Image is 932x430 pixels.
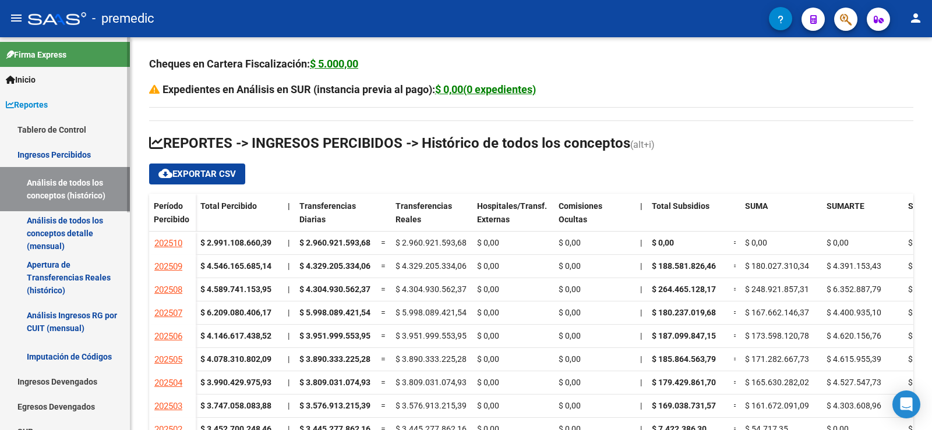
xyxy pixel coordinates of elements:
span: $ 0,00 [908,285,930,294]
span: | [640,201,642,211]
span: | [288,378,290,387]
span: = [381,378,386,387]
span: | [640,308,642,317]
span: $ 173.598.120,78 [745,331,809,340]
span: $ 2.960.921.593,68 [396,238,467,247]
span: = [733,378,738,387]
span: | [288,238,290,247]
span: | [640,238,642,247]
span: $ 0,00 [559,238,581,247]
span: | [288,354,290,364]
span: $ 0,00 [477,285,499,294]
datatable-header-cell: Hospitales/Transf. Externas [472,194,554,243]
span: $ 180.027.310,34 [745,261,809,271]
span: $ 0,00 [652,238,674,247]
span: | [640,401,642,410]
span: 202503 [154,401,182,411]
span: $ 0,00 [827,238,849,247]
span: = [381,261,386,271]
span: $ 3.809.031.074,93 [299,378,370,387]
span: Período Percibido [154,201,189,224]
span: $ 0,00 [559,261,581,271]
span: 202507 [154,308,182,318]
span: = [381,331,386,340]
datatable-header-cell: Comisiones Ocultas [554,194,636,243]
div: Open Intercom Messenger [892,390,920,418]
span: $ 0,00 [908,331,930,340]
strong: $ 6.209.080.406,17 [200,308,271,317]
button: Exportar CSV [149,164,245,184]
span: $ 0,00 [559,285,581,294]
span: | [640,331,642,340]
span: $ 4.527.547,73 [827,378,881,387]
span: $ 188.581.826,46 [652,261,716,271]
span: $ 0,00 [908,378,930,387]
strong: $ 2.991.108.660,39 [200,238,271,247]
span: = [381,308,386,317]
datatable-header-cell: | [636,194,647,243]
datatable-header-cell: Período Percibido [149,194,196,243]
span: $ 2.960.921.593,68 [299,238,370,247]
span: 202505 [154,354,182,365]
strong: $ 3.990.429.975,93 [200,378,271,387]
div: $ 0,00(0 expedientes) [435,81,536,98]
span: | [288,331,290,340]
span: | [288,308,290,317]
span: Transferencias Reales [396,201,452,224]
span: $ 0,00 [559,401,581,410]
span: $ 0,00 [559,378,581,387]
datatable-header-cell: SUMA [740,194,822,243]
span: | [288,261,290,271]
span: $ 5.998.089.421,54 [299,308,370,317]
strong: $ 4.546.165.685,14 [200,261,271,271]
span: | [640,354,642,364]
span: Transferencias Diarias [299,201,356,224]
span: $ 0,00 [559,354,581,364]
span: $ 6.352.887,79 [827,285,881,294]
span: $ 4.303.608,96 [827,401,881,410]
datatable-header-cell: Total Subsidios [647,194,729,243]
span: Total Subsidios [652,201,709,211]
span: $ 0,00 [477,331,499,340]
span: 202510 [154,238,182,248]
span: = [381,285,386,294]
span: | [288,285,290,294]
span: $ 4.391.153,43 [827,261,881,271]
span: Comisiones Ocultas [559,201,602,224]
span: $ 165.630.282,02 [745,378,809,387]
span: Hospitales/Transf. Externas [477,201,547,224]
span: $ 0,00 [559,331,581,340]
span: $ 3.890.333.225,28 [396,354,467,364]
span: | [640,261,642,271]
mat-icon: person [909,11,923,25]
span: = [381,354,386,364]
span: = [381,401,386,410]
span: $ 4.400.935,10 [827,308,881,317]
span: = [733,238,738,247]
span: | [288,201,290,211]
div: $ 5.000,00 [310,56,358,72]
span: $ 3.809.031.074,93 [396,378,467,387]
strong: Expedientes en Análisis en SUR (instancia previa al pago): [163,83,536,95]
span: $ 179.429.861,70 [652,378,716,387]
span: $ 0,00 [745,238,767,247]
span: $ 0,00 [477,261,499,271]
span: $ 0,00 [908,308,930,317]
span: $ 4.329.205.334,06 [396,261,467,271]
span: = [733,331,738,340]
span: $ 4.304.930.562,37 [299,285,370,294]
span: | [640,285,642,294]
span: $ 0,00 [559,308,581,317]
span: SUMARTE [827,201,864,211]
datatable-header-cell: Transferencias Diarias [295,194,376,243]
span: $ 180.237.019,68 [652,308,716,317]
span: = [381,238,386,247]
span: $ 185.864.563,79 [652,354,716,364]
span: = [733,308,738,317]
span: $ 3.576.913.215,39 [396,401,467,410]
strong: $ 4.078.310.802,09 [200,354,271,364]
span: = [733,261,738,271]
span: $ 4.329.205.334,06 [299,261,370,271]
span: $ 171.282.667,73 [745,354,809,364]
span: | [640,378,642,387]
